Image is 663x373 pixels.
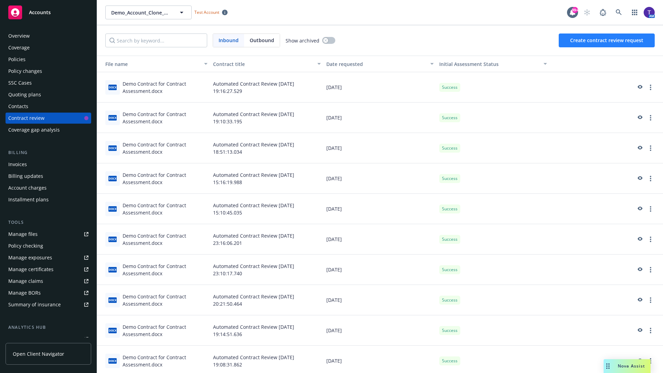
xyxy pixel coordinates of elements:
[6,229,91,240] a: Manage files
[244,34,280,47] span: Outbound
[108,145,117,151] span: docx
[635,296,644,304] a: preview
[439,60,539,68] div: Toggle SortBy
[442,115,458,121] span: Success
[442,84,458,90] span: Success
[210,224,324,255] div: Automated Contract Review [DATE] 23:16:06.201
[644,7,655,18] img: photo
[210,72,324,103] div: Automated Contract Review [DATE] 19:16:27.529
[635,357,644,365] a: preview
[596,6,610,19] a: Report a Bug
[6,252,91,263] a: Manage exposures
[108,328,117,333] span: docx
[646,174,655,183] a: more
[635,83,644,92] a: preview
[324,315,437,346] div: [DATE]
[123,171,208,186] div: Demo Contract for Contract Assessment.docx
[108,85,117,90] span: docx
[210,163,324,194] div: Automated Contract Review [DATE] 15:16:19.988
[324,194,437,224] div: [DATE]
[100,60,200,68] div: Toggle SortBy
[6,240,91,251] a: Policy checking
[8,252,52,263] div: Manage exposures
[8,287,41,298] div: Manage BORs
[6,113,91,124] a: Contract review
[108,267,117,272] span: docx
[123,232,208,247] div: Demo Contract for Contract Assessment.docx
[8,113,45,124] div: Contract review
[8,334,66,345] div: Loss summary generator
[646,144,655,152] a: more
[439,61,499,67] span: Initial Assessment Status
[6,3,91,22] a: Accounts
[8,171,43,182] div: Billing updates
[604,359,612,373] div: Drag to move
[6,66,91,77] a: Policy changes
[108,358,117,363] span: docx
[635,205,644,213] a: preview
[192,9,230,16] span: Test Account
[324,133,437,163] div: [DATE]
[324,285,437,315] div: [DATE]
[326,60,426,68] div: Date requested
[210,56,324,72] button: Contract title
[635,235,644,243] a: preview
[111,9,171,16] span: Demo_Account_Clone_QA_CR_Tests_Demo
[6,299,91,310] a: Summary of insurance
[6,30,91,41] a: Overview
[8,54,26,65] div: Policies
[6,171,91,182] a: Billing updates
[8,194,49,205] div: Installment plans
[646,114,655,122] a: more
[8,299,61,310] div: Summary of insurance
[8,182,47,193] div: Account charges
[105,34,207,47] input: Search by keyword...
[123,111,208,125] div: Demo Contract for Contract Assessment.docx
[286,37,319,44] span: Show archived
[123,354,208,368] div: Demo Contract for Contract Assessment.docx
[628,6,642,19] a: Switch app
[8,77,32,88] div: SSC Cases
[442,206,458,212] span: Success
[8,229,38,240] div: Manage files
[442,297,458,303] span: Success
[13,350,64,357] span: Open Client Navigator
[29,10,51,15] span: Accounts
[646,357,655,365] a: more
[6,264,91,275] a: Manage certificates
[6,54,91,65] a: Policies
[123,262,208,277] div: Demo Contract for Contract Assessment.docx
[572,7,578,13] div: 99+
[559,34,655,47] button: Create contract review request
[6,219,91,226] div: Tools
[8,30,30,41] div: Overview
[123,80,208,95] div: Demo Contract for Contract Assessment.docx
[123,323,208,338] div: Demo Contract for Contract Assessment.docx
[8,240,43,251] div: Policy checking
[6,101,91,112] a: Contacts
[635,326,644,335] a: preview
[646,235,655,243] a: more
[108,176,117,181] span: docx
[646,296,655,304] a: more
[108,206,117,211] span: docx
[210,133,324,163] div: Automated Contract Review [DATE] 18:51:13.034
[6,124,91,135] a: Coverage gap analysis
[8,66,42,77] div: Policy changes
[194,9,219,15] span: Test Account
[6,159,91,170] a: Invoices
[635,114,644,122] a: preview
[646,205,655,213] a: more
[324,103,437,133] div: [DATE]
[6,149,91,156] div: Billing
[6,42,91,53] a: Coverage
[210,285,324,315] div: Automated Contract Review [DATE] 20:21:50.464
[635,144,644,152] a: preview
[6,334,91,345] a: Loss summary generator
[6,77,91,88] a: SSC Cases
[108,297,117,303] span: docx
[8,101,28,112] div: Contacts
[8,264,54,275] div: Manage certificates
